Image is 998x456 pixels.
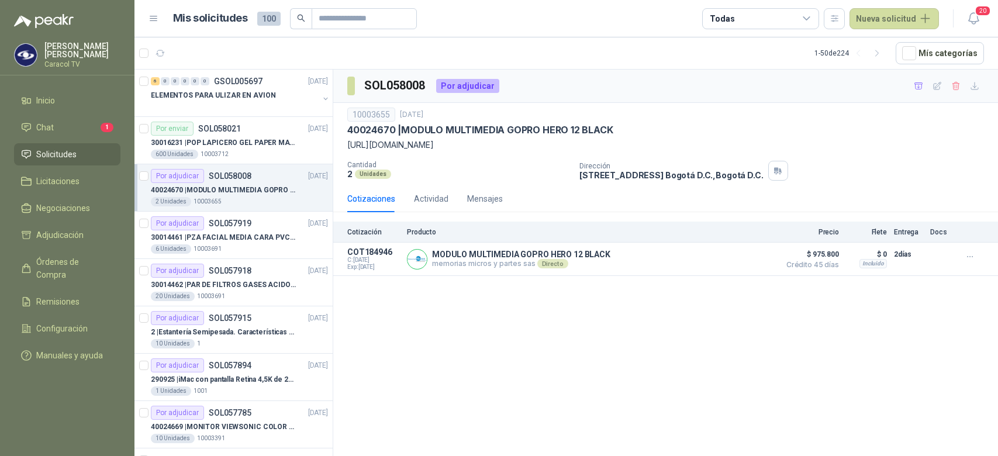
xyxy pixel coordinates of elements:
[408,250,427,269] img: Company Logo
[191,77,199,85] div: 0
[151,406,204,420] div: Por adjudicar
[347,161,570,169] p: Cantidad
[209,172,251,180] p: SOL058008
[308,407,328,419] p: [DATE]
[781,228,839,236] p: Precio
[151,374,296,385] p: 290925 | iMac con pantalla Retina 4,5K de 24 pulgadas M4
[151,339,195,348] div: 10 Unidades
[975,5,991,16] span: 20
[151,77,160,85] div: 6
[173,10,248,27] h1: Mis solicitudes
[209,267,251,275] p: SOL057918
[894,247,923,261] p: 2 días
[181,77,189,85] div: 0
[134,306,333,354] a: Por adjudicarSOL057915[DATE] 2 |Estantería Semipesada. Características en el adjunto10 Unidades1
[151,232,296,243] p: 30014461 | PZA FACIAL MEDIA CARA PVC SERIE 6000 3M
[14,197,120,219] a: Negociaciones
[407,228,773,236] p: Producto
[781,247,839,261] span: $ 975.800
[161,77,170,85] div: 0
[414,192,448,205] div: Actividad
[347,228,400,236] p: Cotización
[151,386,191,396] div: 1 Unidades
[14,317,120,340] a: Configuración
[14,143,120,165] a: Solicitudes
[44,42,120,58] p: [PERSON_NAME] [PERSON_NAME]
[201,77,209,85] div: 0
[14,291,120,313] a: Remisiones
[781,261,839,268] span: Crédito 45 días
[308,265,328,277] p: [DATE]
[14,224,120,246] a: Adjudicación
[537,259,568,268] div: Directo
[355,170,391,179] div: Unidades
[347,169,353,179] p: 2
[308,123,328,134] p: [DATE]
[400,109,423,120] p: [DATE]
[14,89,120,112] a: Inicio
[14,344,120,367] a: Manuales y ayuda
[347,257,400,264] span: C: [DATE]
[151,434,195,443] div: 10 Unidades
[36,148,77,161] span: Solicitudes
[201,150,229,159] p: 10003712
[347,124,613,136] p: 40024670 | MODULO MULTIMEDIA GOPRO HERO 12 BLACK
[297,14,305,22] span: search
[308,313,328,324] p: [DATE]
[151,185,296,196] p: 40024670 | MODULO MULTIMEDIA GOPRO HERO 12 BLACK
[930,228,954,236] p: Docs
[579,170,763,180] p: [STREET_ADDRESS] Bogotá D.C. , Bogotá D.C.
[209,314,251,322] p: SOL057915
[134,164,333,212] a: Por adjudicarSOL058008[DATE] 40024670 |MODULO MULTIMEDIA GOPRO HERO 12 BLACK2 Unidades10003655
[197,434,225,443] p: 10003391
[209,361,251,369] p: SOL057894
[151,327,296,338] p: 2 | Estantería Semipesada. Características en el adjunto
[197,339,201,348] p: 1
[36,175,80,188] span: Licitaciones
[308,171,328,182] p: [DATE]
[14,170,120,192] a: Licitaciones
[151,244,191,254] div: 6 Unidades
[151,422,296,433] p: 40024669 | MONITOR VIEWSONIC COLOR PRO VP2786-4K
[859,259,887,268] div: Incluido
[151,74,330,112] a: 6 0 0 0 0 0 GSOL005697[DATE] ELEMENTOS PARA ULIZAR EN AVION
[194,386,208,396] p: 1001
[347,247,400,257] p: COT184946
[432,250,610,259] p: MODULO MULTIMEDIA GOPRO HERO 12 BLACK
[15,44,37,66] img: Company Logo
[846,228,887,236] p: Flete
[710,12,734,25] div: Todas
[308,218,328,229] p: [DATE]
[364,77,427,95] h3: SOL058008
[101,123,113,132] span: 1
[151,137,296,148] p: 30016231 | POP LAPICERO GEL PAPER MATE INKJOY 0.7 (Revisar el adjunto)
[347,108,395,122] div: 10003655
[814,44,886,63] div: 1 - 50 de 224
[134,212,333,259] a: Por adjudicarSOL057919[DATE] 30014461 |PZA FACIAL MEDIA CARA PVC SERIE 6000 3M6 Unidades10003691
[151,279,296,291] p: 30014462 | PAR DE FILTROS GASES ACIDOS REF.2096 3M
[134,259,333,306] a: Por adjudicarSOL057918[DATE] 30014462 |PAR DE FILTROS GASES ACIDOS REF.2096 3M20 Unidades10003691
[36,202,90,215] span: Negociaciones
[36,121,54,134] span: Chat
[151,169,204,183] div: Por adjudicar
[849,8,939,29] button: Nueva solicitud
[846,247,887,261] p: $ 0
[14,251,120,286] a: Órdenes de Compra
[198,125,241,133] p: SOL058021
[151,150,198,159] div: 600 Unidades
[36,349,103,362] span: Manuales y ayuda
[36,322,88,335] span: Configuración
[36,295,80,308] span: Remisiones
[151,90,275,101] p: ELEMENTOS PARA ULIZAR EN AVION
[151,358,204,372] div: Por adjudicar
[14,14,74,28] img: Logo peakr
[432,259,610,268] p: memorias micros y partes sas
[896,42,984,64] button: Mís categorías
[308,76,328,87] p: [DATE]
[209,219,251,227] p: SOL057919
[151,292,195,301] div: 20 Unidades
[36,255,109,281] span: Órdenes de Compra
[151,264,204,278] div: Por adjudicar
[347,264,400,271] span: Exp: [DATE]
[209,409,251,417] p: SOL057785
